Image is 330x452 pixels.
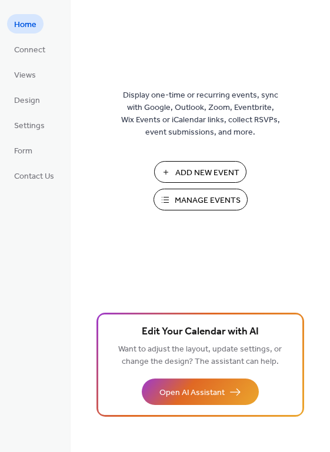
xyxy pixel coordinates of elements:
span: Open AI Assistant [159,387,225,399]
span: Edit Your Calendar with AI [142,324,259,340]
span: Form [14,145,32,158]
a: Home [7,14,44,34]
button: Manage Events [154,189,248,210]
a: Contact Us [7,166,61,185]
span: Settings [14,120,45,132]
span: Views [14,69,36,82]
span: Design [14,95,40,107]
button: Add New Event [154,161,246,183]
a: Connect [7,39,52,59]
span: Home [14,19,36,31]
a: Settings [7,115,52,135]
span: Display one-time or recurring events, sync with Google, Outlook, Zoom, Eventbrite, Wix Events or ... [121,89,280,139]
a: Views [7,65,43,84]
span: Add New Event [175,167,239,179]
span: Contact Us [14,170,54,183]
button: Open AI Assistant [142,379,259,405]
span: Manage Events [175,195,241,207]
a: Design [7,90,47,109]
span: Connect [14,44,45,56]
a: Form [7,140,39,160]
span: Want to adjust the layout, update settings, or change the design? The assistant can help. [118,341,282,370]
